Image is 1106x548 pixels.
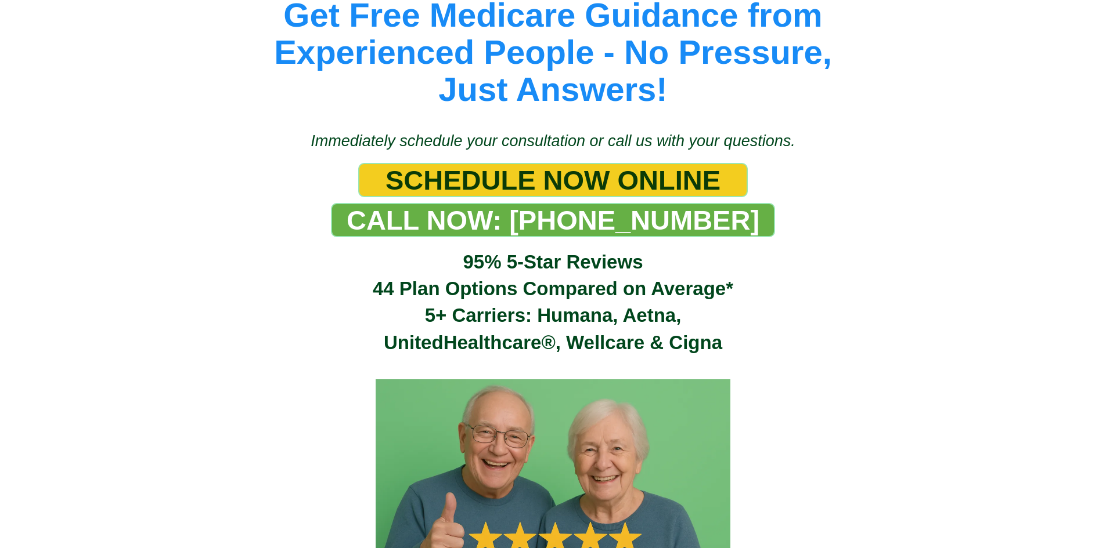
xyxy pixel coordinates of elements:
[438,70,667,108] span: Just Answers!
[384,332,722,353] span: UnitedHealthcare®, Wellcare & Cigna
[386,164,720,196] span: SCHEDULE NOW ONLINE
[463,251,643,273] span: 95% 5-Star Reviews
[311,132,795,150] span: Immediately schedule your consultation or call us with your questions.
[425,304,682,326] span: 5+ Carriers: Humana, Aetna,
[331,203,775,237] a: CALL NOW: 1-888-344-8881
[373,278,733,299] span: 44 Plan Options Compared on Average*
[347,204,759,236] span: CALL NOW: [PHONE_NUMBER]
[358,163,748,197] a: SCHEDULE NOW ONLINE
